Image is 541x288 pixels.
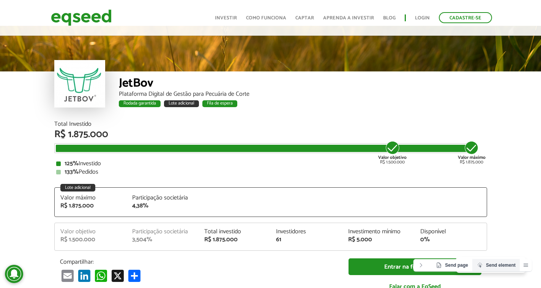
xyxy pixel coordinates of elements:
a: Aprenda a investir [323,16,374,21]
div: Lote adicional [60,184,95,191]
div: JetBov [119,77,487,91]
a: Email [60,269,75,282]
div: R$ 1.500.000 [378,140,407,165]
div: R$ 1.875.000 [458,140,486,165]
div: Pedidos [56,169,485,175]
a: Captar [295,16,314,21]
div: Rodada garantida [119,100,161,107]
div: Total investido [204,229,265,235]
a: LinkedIn [77,269,92,282]
div: Valor objetivo [60,229,121,235]
div: Fila de espera [202,100,237,107]
div: Investido [56,161,485,167]
div: Valor máximo [60,195,121,201]
div: R$ 1.875.000 [54,130,487,139]
div: Plataforma Digital de Gestão para Pecuária de Corte [119,91,487,97]
strong: Valor objetivo [378,154,407,161]
p: Compartilhar: [60,258,337,266]
strong: 125% [65,158,79,169]
div: R$ 1.875.000 [60,203,121,209]
a: Cadastre-se [439,12,492,23]
a: X [110,269,125,282]
strong: Valor máximo [458,154,486,161]
div: Disponível [420,229,481,235]
a: Blog [383,16,396,21]
div: Investidores [276,229,337,235]
div: R$ 1.500.000 [60,237,121,243]
a: WhatsApp [93,269,109,282]
a: Investir [215,16,237,21]
a: Login [415,16,430,21]
img: EqSeed [51,8,112,28]
div: 3,504% [132,237,193,243]
div: Participação societária [132,195,193,201]
a: Entrar na fila de espera [349,258,481,275]
div: R$ 1.875.000 [204,237,265,243]
div: Lote adicional [164,100,199,107]
div: 0% [420,237,481,243]
a: Fale conosco [456,257,526,273]
div: Participação societária [132,229,193,235]
div: Investimento mínimo [348,229,409,235]
div: 61 [276,237,337,243]
a: Compartilhar [127,269,142,282]
a: Como funciona [246,16,286,21]
div: R$ 5.000 [348,237,409,243]
strong: 133% [65,167,79,177]
div: 4,38% [132,203,193,209]
div: Total Investido [54,121,487,127]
